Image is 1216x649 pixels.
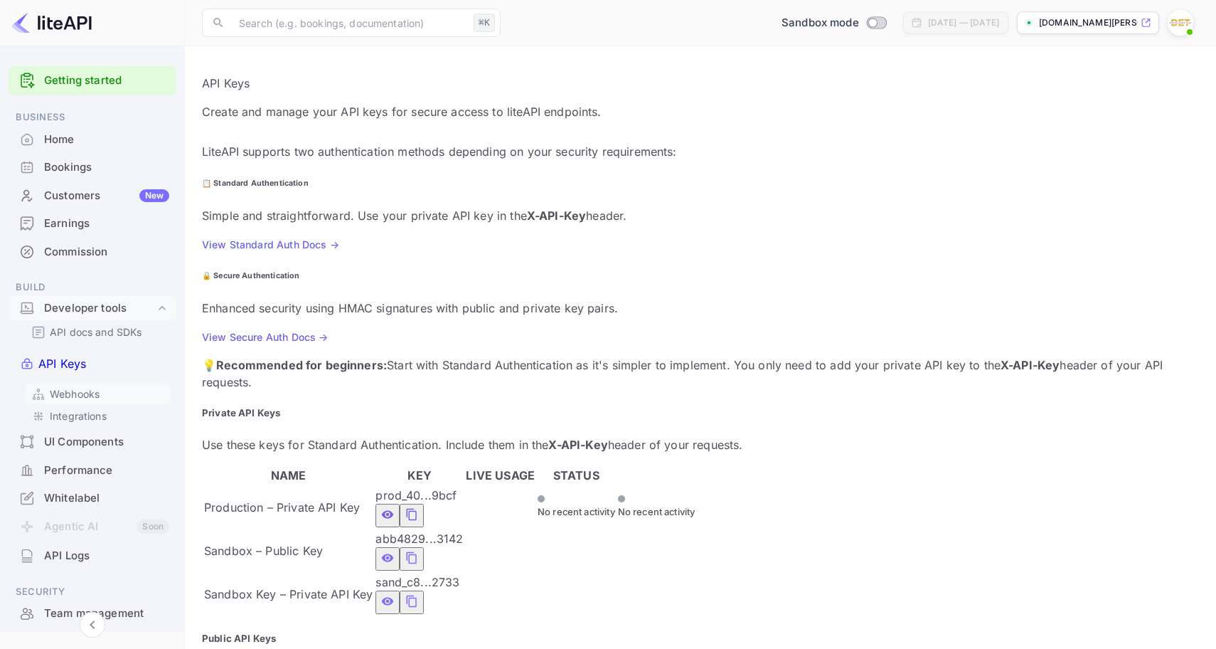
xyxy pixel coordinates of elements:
[9,66,176,95] div: Getting started
[44,159,169,176] div: Bookings
[44,244,169,260] div: Commission
[202,436,1199,453] p: Use these keys for Standard Authentication. Include them in the header of your requests.
[216,358,387,372] strong: Recommended for beginners:
[9,182,176,210] div: CustomersNew
[527,209,586,223] strong: X-API-Key
[1001,358,1060,372] strong: X-API-Key
[50,408,107,423] p: Integrations
[9,238,176,266] div: Commission
[538,506,615,517] span: No recent activity
[9,542,176,569] a: API Logs
[9,210,176,238] div: Earnings
[375,575,459,589] span: sand_c8...2733
[548,438,607,452] strong: X-API-Key
[44,490,169,507] div: Whitelabel
[44,606,169,622] div: Team management
[9,210,176,236] a: Earnings
[26,322,171,342] div: API docs and SDKs
[9,238,176,265] a: Commission
[9,428,176,456] div: UI Components
[50,324,142,339] p: API docs and SDKs
[928,16,999,29] div: [DATE] — [DATE]
[44,188,169,204] div: Customers
[9,182,176,209] a: CustomersNew
[31,408,165,423] a: Integrations
[9,457,176,483] a: Performance
[26,406,171,426] div: Integrations
[50,386,100,401] p: Webhooks
[44,463,169,479] div: Performance
[202,465,697,616] table: private api keys table
[202,143,1199,160] p: LiteAPI supports two authentication methods depending on your security requirements:
[9,126,176,154] div: Home
[465,466,535,485] th: LIVE USAGE
[26,384,171,404] div: Webhooks
[9,584,176,600] span: Security
[537,466,616,485] th: STATUS
[375,466,464,485] th: KEY
[44,548,169,564] div: API Logs
[230,9,468,37] input: Search (e.g. bookings, documentation)
[204,587,373,601] span: Sandbox Key – Private API Key
[202,178,1199,189] h6: 📋 Standard Authentication
[202,357,1199,391] p: 💡 Start with Standard Authentication as it's simpler to implement. You only need to add your priv...
[202,75,1199,92] p: API Keys
[44,73,169,89] a: Getting started
[776,15,892,31] div: Switch to Production mode
[474,14,495,32] div: ⌘K
[202,238,339,250] a: View Standard Auth Docs →
[203,466,373,485] th: NAME
[618,506,695,517] span: No recent activity
[44,132,169,148] div: Home
[202,406,1199,421] h5: Private API Keys
[9,110,176,125] span: Business
[202,632,1199,646] h5: Public API Keys
[9,154,176,180] a: Bookings
[44,300,155,317] div: Developer tools
[202,103,1199,120] p: Create and manage your API keys for secure access to liteAPI endpoints.
[11,11,92,34] img: LiteAPI logo
[44,216,169,232] div: Earnings
[9,126,176,152] a: Home
[375,532,463,546] span: abb4829...3142
[782,15,859,31] span: Sandbox mode
[9,485,176,512] div: Whitelabel
[31,386,165,401] a: Webhooks
[20,344,174,384] a: API Keys
[202,270,1199,282] h6: 🔒 Secure Authentication
[9,428,176,455] a: UI Components
[202,331,328,343] a: View Secure Auth Docs →
[80,612,105,638] button: Collapse navigation
[9,457,176,485] div: Performance
[202,300,1199,317] p: Enhanced security using HMAC signatures with public and private key pairs.
[9,542,176,570] div: API Logs
[9,600,176,626] a: Team management
[38,355,86,372] p: API Keys
[9,280,176,295] span: Build
[44,434,169,450] div: UI Components
[204,500,360,515] span: Production – Private API Key
[9,600,176,628] div: Team management
[9,154,176,181] div: Bookings
[9,296,176,321] div: Developer tools
[202,207,1199,224] p: Simple and straightforward. Use your private API key in the header.
[9,485,176,511] a: Whitelabel
[31,324,165,339] a: API docs and SDKs
[139,189,169,202] div: New
[1169,11,1192,34] img: Aidan Mullins
[204,544,323,558] span: Sandbox – Public Key
[375,488,457,502] span: prod_40...9bcf
[1039,16,1138,29] p: [DOMAIN_NAME][PERSON_NAME]...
